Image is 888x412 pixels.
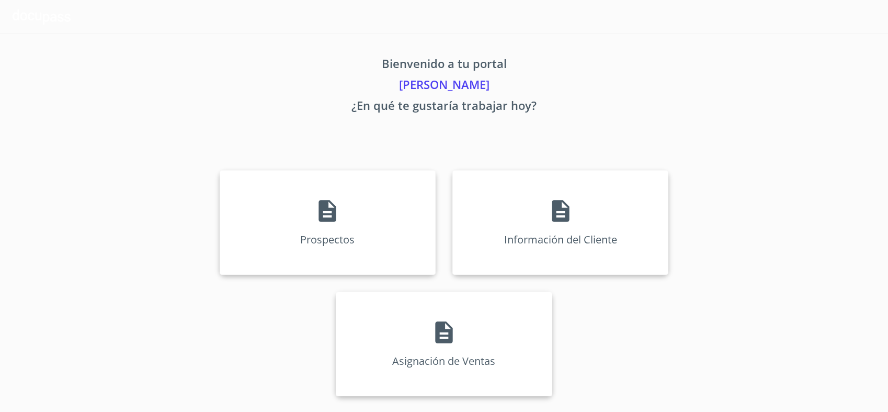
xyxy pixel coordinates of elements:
[392,354,495,368] p: Asignación de Ventas
[300,232,355,247] p: Prospectos
[122,76,766,97] p: [PERSON_NAME]
[770,8,875,25] button: account of current user
[122,97,766,118] p: ¿En qué te gustaría trabajar hoy?
[504,232,617,247] p: Información del Cliente
[770,8,863,25] span: [PERSON_NAME]
[122,55,766,76] p: Bienvenido a tu portal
